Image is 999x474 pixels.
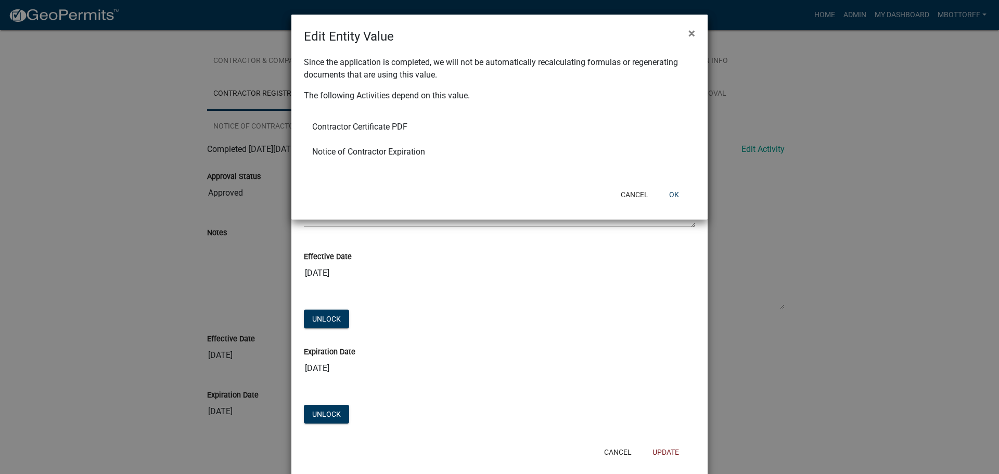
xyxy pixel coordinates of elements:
[304,89,695,102] p: The following Activities depend on this value.
[688,26,695,41] span: ×
[612,185,657,204] button: Cancel
[661,185,687,204] button: OK
[304,56,695,81] p: Since the application is completed, we will not be automatically recalculating formulas or regene...
[680,19,703,48] button: Close
[304,114,695,139] li: Contractor Certificate PDF
[304,139,695,164] li: Notice of Contractor Expiration
[304,27,394,46] h4: Edit Entity Value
